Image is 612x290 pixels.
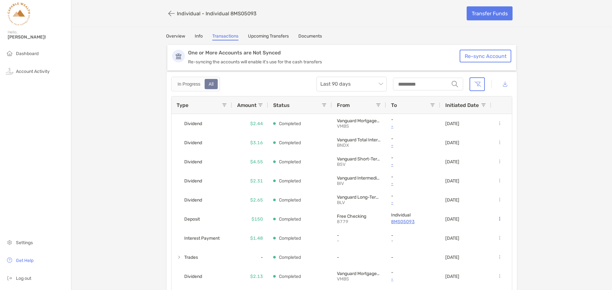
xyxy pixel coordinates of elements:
[337,271,381,276] p: Vanguard Mortgage-Backed Securities ETF
[391,160,435,168] a: -
[337,219,381,224] p: 8779
[445,274,459,279] p: [DATE]
[337,124,381,129] p: VMBS
[16,69,50,74] span: Account Activity
[470,77,485,91] button: Clear filters
[337,233,381,238] p: -
[337,200,381,205] p: BLV
[452,81,458,87] img: input icon
[184,195,202,205] span: Dividend
[212,33,238,40] a: Transactions
[337,214,381,219] p: Free Checking
[391,117,435,122] p: -
[166,33,185,40] a: Overview
[8,3,30,25] img: Zoe Logo
[177,11,257,17] p: Individual - Individual 8MS05093
[445,255,459,260] p: [DATE]
[195,33,203,40] a: Info
[205,80,217,88] div: All
[320,77,383,91] span: Last 90 days
[337,175,381,181] p: Vanguard Intermediate-Term Bond ETF
[279,253,301,261] p: Completed
[391,275,435,283] a: -
[6,49,13,57] img: household icon
[445,102,479,108] span: Initiated Date
[279,215,301,223] p: Completed
[445,121,459,126] p: [DATE]
[172,50,185,62] img: Account Icon
[184,271,202,282] span: Dividend
[337,162,381,167] p: BSV
[250,120,263,128] p: $2.44
[279,177,301,185] p: Completed
[391,136,435,141] p: -
[391,193,435,199] p: -
[279,158,301,166] p: Completed
[391,174,435,180] p: -
[184,118,202,129] span: Dividend
[6,256,13,264] img: get-help icon
[279,234,301,242] p: Completed
[248,33,289,40] a: Upcoming Transfers
[250,177,263,185] p: $2.31
[279,120,301,128] p: Completed
[337,137,381,143] p: Vanguard Total International Bond ETF
[337,255,381,260] p: -
[391,155,435,160] p: -
[250,234,263,242] p: $1.48
[184,138,202,148] span: Dividend
[298,33,322,40] a: Documents
[337,143,381,148] p: BNDX
[391,141,435,149] a: -
[184,214,200,224] span: Deposit
[237,102,257,108] span: Amount
[337,118,381,124] p: Vanguard Mortgage-Backed Securities ETF
[391,102,397,108] span: To
[445,178,459,184] p: [DATE]
[391,238,435,244] p: -
[16,258,33,263] span: Get Help
[16,51,39,56] span: Dashboard
[337,238,381,244] p: -
[188,59,463,65] p: Re-syncing the accounts will enable it's use for the cash transfers
[391,218,435,226] a: 8MS05093
[445,159,459,165] p: [DATE]
[445,140,459,145] p: [DATE]
[445,197,459,203] p: [DATE]
[6,274,13,282] img: logout icon
[184,157,202,167] span: Dividend
[232,248,268,267] div: -
[184,233,220,244] span: Interest Payment
[391,180,435,187] a: -
[8,34,67,40] span: [PERSON_NAME]!
[391,270,435,275] p: -
[279,272,301,280] p: Completed
[6,67,13,75] img: activity icon
[16,276,31,281] span: Log out
[250,196,263,204] p: $2.65
[273,102,290,108] span: Status
[445,216,459,222] p: [DATE]
[184,252,198,263] span: Trades
[279,196,301,204] p: Completed
[250,158,263,166] p: $4.55
[337,276,381,282] p: VMBS
[250,272,263,280] p: $2.13
[467,6,513,20] a: Transfer Funds
[337,195,381,200] p: Vanguard Long-Term Bond ETF
[188,50,463,56] p: One or More Accounts are Not Synced
[6,238,13,246] img: settings icon
[171,77,220,91] div: segmented control
[391,122,435,130] p: -
[250,139,263,147] p: $3.16
[391,199,435,207] a: -
[391,212,435,218] p: Individual
[445,236,459,241] p: [DATE]
[460,50,511,62] button: Re-sync Account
